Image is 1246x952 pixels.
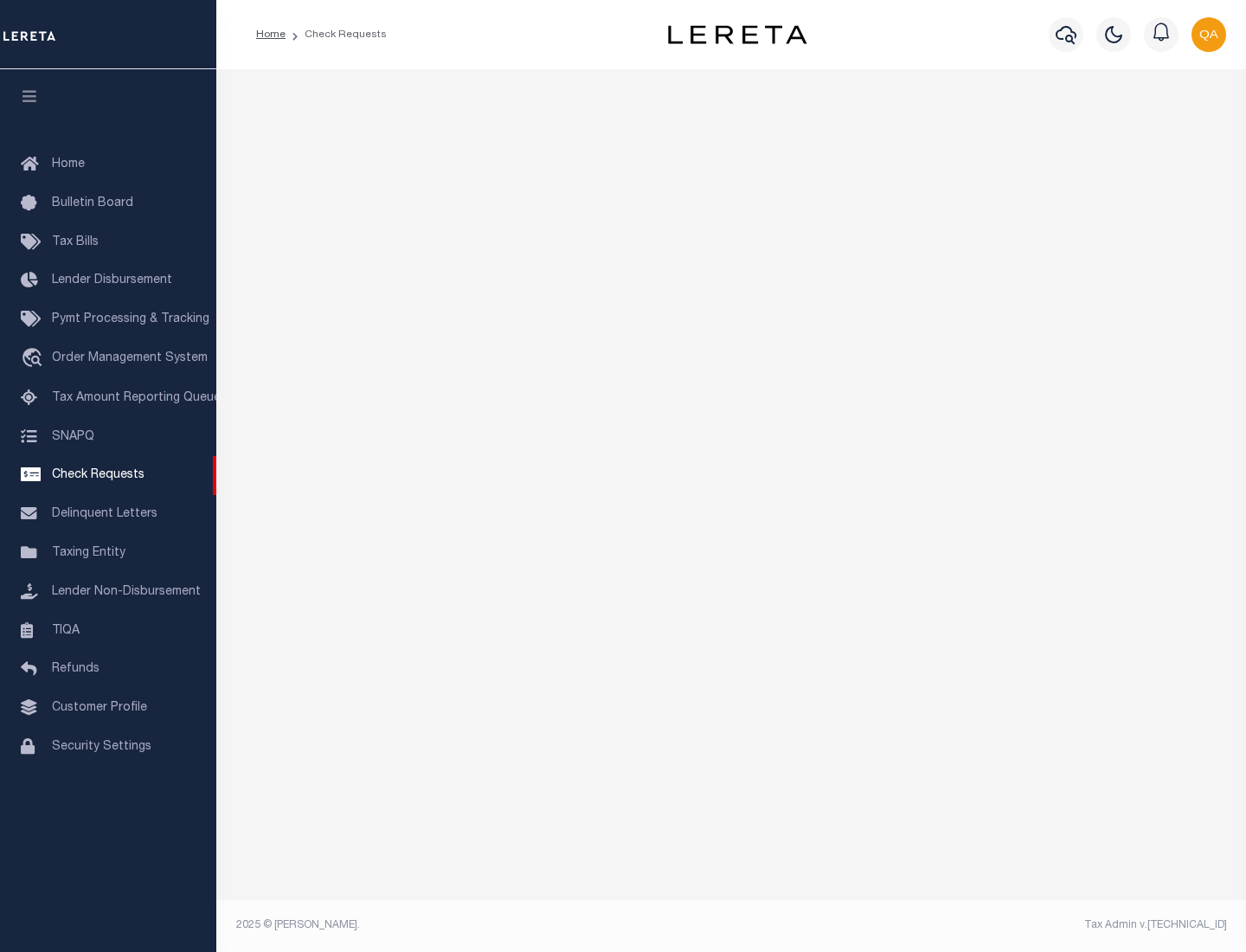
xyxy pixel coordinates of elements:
span: Delinquent Letters [52,508,157,520]
span: Lender Disbursement [52,274,172,286]
span: Customer Profile [52,702,147,714]
div: Tax Admin v.[TECHNICAL_ID] [744,917,1227,933]
img: logo-dark.svg [668,25,806,44]
span: Check Requests [52,469,145,481]
span: Bulletin Board [52,197,133,209]
span: SNAPQ [52,430,94,442]
i: travel_explore [21,348,48,370]
div: 2025 © [PERSON_NAME]. [223,917,732,933]
span: Tax Bills [52,236,99,248]
span: Home [52,158,85,170]
span: Refunds [52,663,100,675]
span: Pymt Processing & Tracking [52,313,209,325]
span: TIQA [52,624,80,636]
span: Order Management System [52,352,208,364]
li: Check Requests [286,27,387,42]
a: Home [256,29,286,40]
span: Taxing Entity [52,547,125,559]
span: Lender Non-Disbursement [52,586,201,598]
span: Security Settings [52,741,151,753]
img: svg+xml;base64,PHN2ZyB4bWxucz0iaHR0cDovL3d3dy53My5vcmcvMjAwMC9zdmciIHBvaW50ZXItZXZlbnRzPSJub25lIi... [1191,17,1226,52]
span: Tax Amount Reporting Queue [52,392,221,404]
